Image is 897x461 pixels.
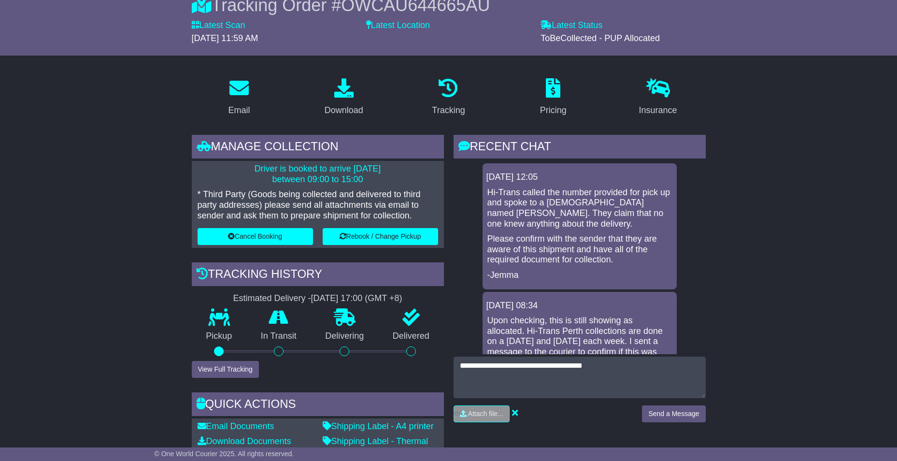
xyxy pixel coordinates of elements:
[192,361,259,378] button: View Full Tracking
[487,234,672,265] p: Please confirm with the sender that they are aware of this shipment and have all of the required ...
[318,75,370,120] a: Download
[192,262,444,288] div: Tracking history
[378,331,444,342] p: Delivered
[198,228,313,245] button: Cancel Booking
[540,104,567,117] div: Pricing
[192,293,444,304] div: Estimated Delivery -
[192,392,444,418] div: Quick Actions
[198,189,438,221] p: * Third Party (Goods being collected and delivered to third party addresses) please send all atta...
[366,20,430,31] label: Latest Location
[198,436,291,446] a: Download Documents
[311,331,379,342] p: Delivering
[633,75,683,120] a: Insurance
[192,331,247,342] p: Pickup
[311,293,402,304] div: [DATE] 17:00 (GMT +8)
[246,331,311,342] p: In Transit
[323,436,428,457] a: Shipping Label - Thermal printer
[325,104,363,117] div: Download
[192,20,245,31] label: Latest Scan
[323,421,434,431] a: Shipping Label - A4 printer
[192,33,258,43] span: [DATE] 11:59 AM
[198,164,438,185] p: Driver is booked to arrive [DATE] between 09:00 to 15:00
[534,75,573,120] a: Pricing
[487,316,672,368] p: Upon checking, this is still showing as allocated. Hi-Trans Perth collections are done on a [DATE...
[222,75,256,120] a: Email
[323,228,438,245] button: Rebook / Change Pickup
[198,421,274,431] a: Email Documents
[192,135,444,161] div: Manage collection
[432,104,465,117] div: Tracking
[541,33,660,43] span: ToBeCollected - PUP Allocated
[541,20,602,31] label: Latest Status
[155,450,294,458] span: © One World Courier 2025. All rights reserved.
[486,301,673,311] div: [DATE] 08:34
[486,172,673,183] div: [DATE] 12:05
[642,405,705,422] button: Send a Message
[426,75,471,120] a: Tracking
[639,104,677,117] div: Insurance
[487,270,672,281] p: -Jemma
[487,187,672,229] p: Hi-Trans called the number provided for pick up and spoke to a [DEMOGRAPHIC_DATA] named [PERSON_N...
[228,104,250,117] div: Email
[454,135,706,161] div: RECENT CHAT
